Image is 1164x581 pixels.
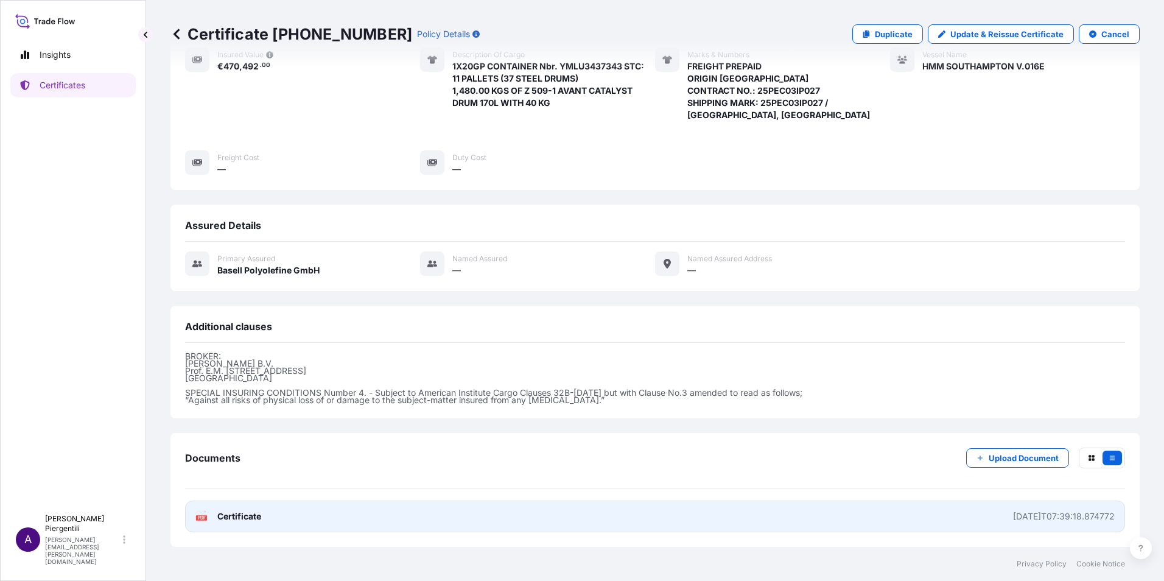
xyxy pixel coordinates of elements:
span: FREIGHT PREPAID ORIGIN [GEOGRAPHIC_DATA] CONTRACT NO.: 25PEC03IP027 SHIPPING MARK: 25PEC03IP027 /... [687,60,890,121]
span: Primary assured [217,254,275,264]
a: Duplicate [852,24,923,44]
span: Additional clauses [185,320,272,333]
p: Policy Details [417,28,470,40]
span: Duty Cost [452,153,486,163]
a: Cookie Notice [1076,559,1125,569]
span: Named Assured [452,254,507,264]
a: Privacy Policy [1017,559,1067,569]
a: Update & Reissue Certificate [928,24,1074,44]
p: Insights [40,49,71,61]
span: — [452,264,461,276]
a: Certificates [10,73,136,97]
p: Certificate [PHONE_NUMBER] [170,24,412,44]
p: Duplicate [875,28,913,40]
span: Named Assured Address [687,254,772,264]
span: Freight Cost [217,153,259,163]
span: A [24,533,32,546]
span: — [452,163,461,175]
text: PDF [198,516,206,520]
span: — [687,264,696,276]
p: BROKER: [PERSON_NAME] B.V. Prof. E.M. [STREET_ADDRESS] [GEOGRAPHIC_DATA] SPECIAL INSURING CONDITI... [185,353,1125,404]
p: Update & Reissue Certificate [950,28,1064,40]
button: Cancel [1079,24,1140,44]
p: Upload Document [989,452,1059,464]
span: Basell Polyolefine GmbH [217,264,320,276]
a: Insights [10,43,136,67]
span: — [217,163,226,175]
span: Certificate [217,510,261,523]
p: Cancel [1101,28,1129,40]
a: PDFCertificate[DATE]T07:39:18.874772 [185,501,1125,532]
div: [DATE]T07:39:18.874772 [1013,510,1115,523]
p: [PERSON_NAME] Piergentili [45,514,121,533]
span: 1X20GP CONTAINER Nbr. YMLU3437343 STC: 11 PALLETS (37 STEEL DRUMS) 1,480.00 KGS OF Z 509-1 AVANT ... [452,60,644,109]
span: Documents [185,452,240,464]
p: Certificates [40,79,85,91]
p: [PERSON_NAME][EMAIL_ADDRESS][PERSON_NAME][DOMAIN_NAME] [45,536,121,565]
button: Upload Document [966,448,1069,468]
span: Assured Details [185,219,261,231]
